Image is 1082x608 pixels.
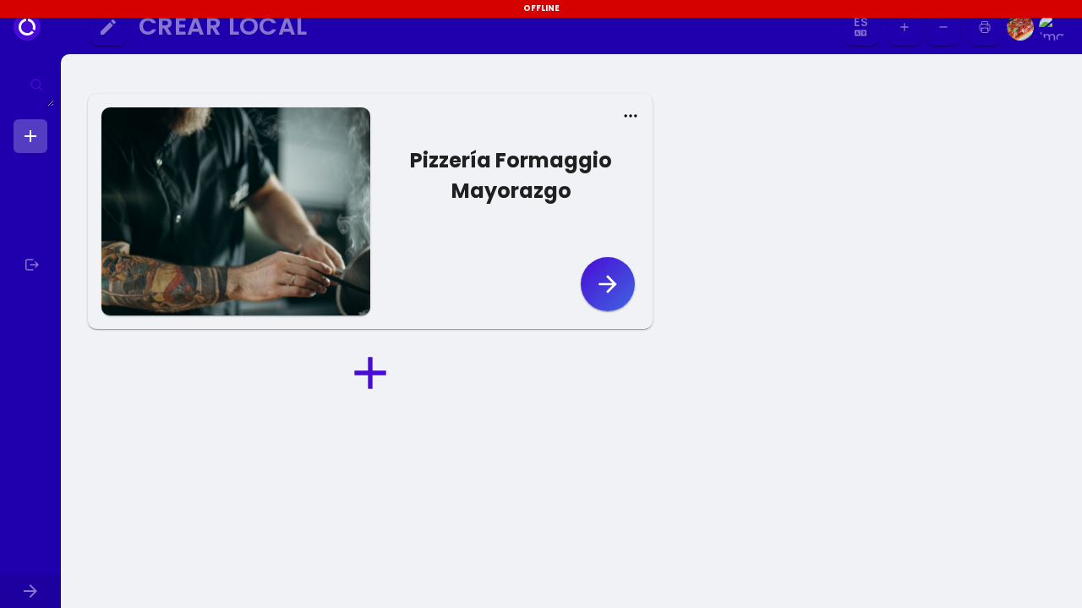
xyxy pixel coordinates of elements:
div: Pizzería Formaggio Mayorazgo [391,145,631,206]
div: Crear Local [139,17,820,36]
div: Offline [3,3,1079,14]
img: Image [1007,14,1034,41]
img: Image [1039,14,1066,41]
button: Pizzería Formaggio Mayorazgo [370,124,639,236]
button: Crear Local [132,8,837,47]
